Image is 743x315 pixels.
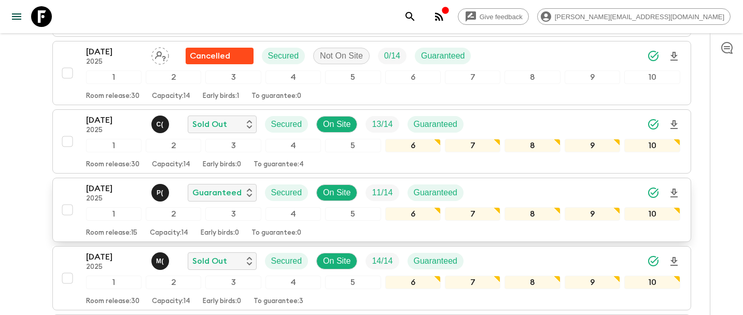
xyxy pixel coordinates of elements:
[146,207,201,221] div: 2
[151,119,171,127] span: Can (Jeerawut) Mapromjai
[152,161,190,169] p: Capacity: 14
[474,13,528,21] span: Give feedback
[316,253,357,269] div: On Site
[624,139,680,152] div: 10
[668,119,680,131] svg: Download Onboarding
[86,46,143,58] p: [DATE]
[504,139,560,152] div: 8
[205,139,261,152] div: 3
[271,118,302,131] p: Secured
[254,297,303,306] p: To guarantee: 3
[385,276,441,289] div: 6
[201,229,239,237] p: Early birds: 0
[192,255,227,267] p: Sold Out
[203,161,241,169] p: Early birds: 0
[203,92,239,101] p: Early birds: 1
[86,182,143,195] p: [DATE]
[265,139,321,152] div: 4
[647,255,660,267] svg: Synced Successfully
[86,207,142,221] div: 1
[647,187,660,199] svg: Synced Successfully
[372,187,392,199] p: 11 / 14
[86,58,143,66] p: 2025
[86,114,143,126] p: [DATE]
[325,207,381,221] div: 5
[400,6,420,27] button: search adventures
[52,109,691,174] button: [DATE]2025Can (Jeerawut) MapromjaiSold OutSecuredOn SiteTrip FillGuaranteed12345678910Room releas...
[313,48,370,64] div: Not On Site
[624,276,680,289] div: 10
[86,70,142,84] div: 1
[151,255,171,264] span: Meaw (Sawitri) Karnsomthorn
[320,50,363,62] p: Not On Site
[325,70,381,84] div: 5
[151,116,171,133] button: C(
[86,297,139,306] p: Room release: 30
[146,70,201,84] div: 2
[624,70,680,84] div: 10
[52,178,691,242] button: [DATE]2025Pooky (Thanaphan) KerdyooGuaranteedSecuredOn SiteTrip FillGuaranteed12345678910Room rel...
[421,50,465,62] p: Guaranteed
[151,252,171,270] button: M(
[86,263,143,271] p: 2025
[86,92,139,101] p: Room release: 30
[385,207,441,221] div: 6
[565,70,620,84] div: 9
[52,246,691,310] button: [DATE]2025Meaw (Sawitri) KarnsomthornSold OutSecuredOn SiteTrip FillGuaranteed12345678910Room rel...
[262,48,305,64] div: Secured
[504,207,560,221] div: 8
[146,139,201,152] div: 2
[366,253,399,269] div: Trip Fill
[366,116,399,133] div: Trip Fill
[414,255,458,267] p: Guaranteed
[157,189,163,197] p: P (
[192,118,227,131] p: Sold Out
[205,70,261,84] div: 3
[265,116,309,133] div: Secured
[537,8,731,25] div: [PERSON_NAME][EMAIL_ADDRESS][DOMAIN_NAME]
[86,126,143,135] p: 2025
[150,229,188,237] p: Capacity: 14
[265,184,309,201] div: Secured
[271,255,302,267] p: Secured
[323,118,351,131] p: On Site
[372,118,392,131] p: 13 / 14
[565,276,620,289] div: 9
[316,116,357,133] div: On Site
[624,207,680,221] div: 10
[504,276,560,289] div: 8
[203,297,241,306] p: Early birds: 0
[86,251,143,263] p: [DATE]
[52,41,691,105] button: [DATE]2025Assign pack leaderFlash Pack cancellationSecuredNot On SiteTrip FillGuaranteed123456789...
[152,92,190,101] p: Capacity: 14
[157,120,164,128] p: C (
[254,161,304,169] p: To guarantee: 4
[271,187,302,199] p: Secured
[325,276,381,289] div: 5
[205,276,261,289] div: 3
[186,48,254,64] div: Flash Pack cancellation
[152,297,190,306] p: Capacity: 14
[6,6,27,27] button: menu
[565,207,620,221] div: 9
[445,70,500,84] div: 7
[151,184,171,202] button: P(
[265,276,321,289] div: 4
[668,255,680,268] svg: Download Onboarding
[268,50,299,62] p: Secured
[372,255,392,267] p: 14 / 14
[565,139,620,152] div: 9
[323,255,351,267] p: On Site
[366,184,399,201] div: Trip Fill
[385,70,441,84] div: 6
[190,50,230,62] p: Cancelled
[549,13,730,21] span: [PERSON_NAME][EMAIL_ADDRESS][DOMAIN_NAME]
[647,118,660,131] svg: Synced Successfully
[445,276,500,289] div: 7
[323,187,351,199] p: On Site
[251,92,301,101] p: To guarantee: 0
[504,70,560,84] div: 8
[445,139,500,152] div: 7
[86,161,139,169] p: Room release: 30
[151,50,169,59] span: Assign pack leader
